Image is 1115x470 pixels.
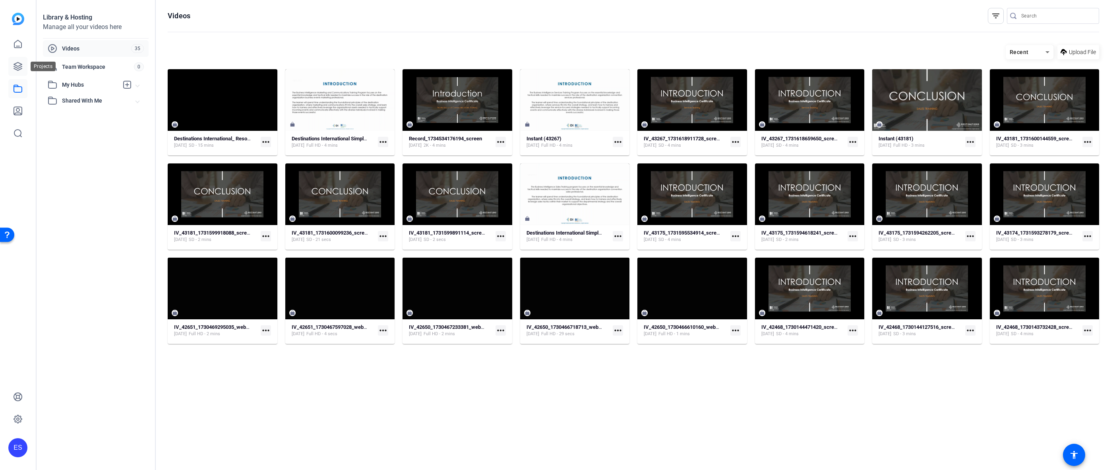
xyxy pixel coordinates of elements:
mat-icon: more_horiz [378,231,388,241]
strong: IV_43267_1731618911728_screen [644,136,722,142]
strong: IV_43175_1731594618241_screen [761,230,840,236]
strong: IV_43267_1731618659650_screen [761,136,840,142]
span: [DATE] [644,142,656,149]
mat-icon: more_horiz [848,231,858,241]
strong: IV_42651_1730469295035_webcam [174,324,256,330]
span: [DATE] [879,237,891,243]
a: IV_42650_1730466610160_webcam[DATE]Full HD - 1 mins [644,324,727,337]
a: Instant (43267)[DATE]Full HD - 4 mins [527,136,610,149]
div: Library & Hosting [43,13,149,22]
div: ES [8,438,27,457]
span: SD - 2 secs [424,237,446,243]
span: [DATE] [879,142,891,149]
span: [DATE] [174,142,187,149]
mat-icon: accessibility [1069,450,1079,460]
img: blue-gradient.svg [12,13,24,25]
span: Recent [1010,49,1029,55]
span: [DATE] [527,331,539,337]
a: Destinations International_ Resources for Meetings & Events[DATE]SD - 15 mins [174,136,257,149]
span: Team Workspace [62,63,134,71]
span: SD - 3 mins [893,331,916,337]
span: [DATE] [409,142,422,149]
strong: IV_43174_1731593278179_screen [996,230,1074,236]
div: Manage all your videos here [43,22,149,32]
mat-icon: more_horiz [613,231,623,241]
span: SD - 15 mins [189,142,214,149]
button: Upload File [1057,45,1099,59]
span: 2K - 4 mins [424,142,446,149]
span: [DATE] [174,237,187,243]
span: SD - 4 mins [776,331,799,337]
mat-icon: more_horiz [496,137,506,147]
strong: Instant (43181) [879,136,914,142]
span: [DATE] [761,142,774,149]
a: IV_43181_1731600099236_screen[DATE]SD - 21 secs [292,230,375,243]
strong: IV_43175_1731595534914_screen [644,230,722,236]
mat-icon: more_horiz [378,137,388,147]
span: Videos [62,45,131,52]
a: IV_43181_1731599918088_screen[DATE]SD - 2 mins [174,230,257,243]
a: IV_42468_1730143732428_screen[DATE]SD - 4 mins [996,324,1080,337]
span: [DATE] [996,142,1009,149]
mat-icon: more_horiz [730,231,741,241]
span: [DATE] [879,331,891,337]
mat-icon: more_horiz [496,231,506,241]
span: [DATE] [761,237,774,243]
span: SD - 2 mins [776,237,799,243]
h1: Videos [168,11,190,21]
strong: IV_43181_1731600099236_screen [292,230,370,236]
a: IV_42651_1730467597028_webcam[DATE]Full HD - 4 secs [292,324,375,337]
strong: IV_42650_1730466718713_webcam [527,324,608,330]
mat-icon: more_horiz [1082,137,1093,147]
mat-icon: more_horiz [261,325,271,336]
strong: Destinations International_ Resources for Meetings & Events [174,136,312,142]
span: SD - 2 mins [189,237,211,243]
span: Full HD - 2 mins [189,331,220,337]
mat-expansion-panel-header: Shared With Me [43,93,149,109]
span: Full HD - 2 mins [424,331,455,337]
span: Full HD - 4 mins [541,237,573,243]
input: Search [1021,11,1093,21]
span: [DATE] [996,237,1009,243]
span: SD - 3 mins [1011,142,1034,149]
span: SD - 4 mins [658,142,681,149]
span: SD - 4 mins [1011,331,1034,337]
span: 0 [134,62,144,71]
mat-icon: more_horiz [730,137,741,147]
span: [DATE] [174,331,187,337]
span: Full HD - 29 secs [541,331,575,337]
span: SD - 21 secs [306,237,331,243]
mat-icon: more_horiz [613,325,623,336]
a: IV_42468_1730144471420_screen[DATE]SD - 4 mins [761,324,845,337]
span: [DATE] [409,237,422,243]
span: [DATE] [761,331,774,337]
span: Full HD - 4 mins [541,142,573,149]
a: IV_43181_1731599891114_screen[DATE]SD - 2 secs [409,230,492,243]
span: Full HD - 4 secs [306,331,337,337]
mat-icon: more_horiz [848,137,858,147]
mat-icon: more_horiz [613,137,623,147]
strong: Instant (43267) [527,136,561,142]
mat-icon: more_horiz [965,325,976,336]
strong: IV_42650_1730466610160_webcam [644,324,726,330]
a: Destinations International Simple (44308)[DATE]Full HD - 4 mins [292,136,375,149]
span: Full HD - 4 mins [306,142,338,149]
a: IV_43174_1731593278179_screen[DATE]SD - 3 mins [996,230,1080,243]
mat-icon: more_horiz [378,325,388,336]
mat-icon: more_horiz [1082,231,1093,241]
a: IV_42651_1730469295035_webcam[DATE]Full HD - 2 mins [174,324,257,337]
a: Instant (43181)[DATE]Full HD - 3 mins [879,136,962,149]
strong: IV_42468_1730144471420_screen [761,324,840,330]
mat-expansion-panel-header: My Hubs [43,77,149,93]
span: [DATE] [644,331,656,337]
span: Upload File [1069,48,1096,56]
strong: IV_43175_1731594262205_screen [879,230,957,236]
a: IV_43175_1731594262205_screen[DATE]SD - 3 mins [879,230,962,243]
span: 35 [131,44,144,53]
span: SD - 4 mins [658,237,681,243]
a: IV_42650_1730466718713_webcam[DATE]Full HD - 29 secs [527,324,610,337]
span: My Hubs [62,81,118,89]
mat-icon: more_horiz [848,325,858,336]
mat-icon: more_horiz [965,231,976,241]
mat-icon: filter_list [991,11,1001,21]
